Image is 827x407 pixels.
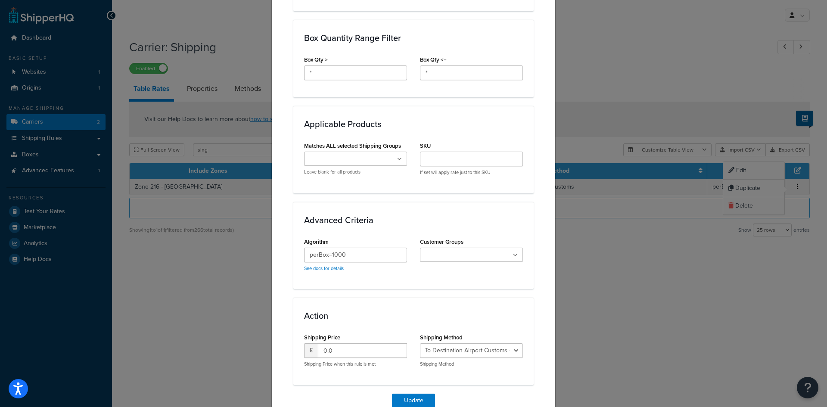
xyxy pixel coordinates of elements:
[304,311,523,320] h3: Action
[420,143,431,149] label: SKU
[420,239,463,245] label: Customer Groups
[304,33,523,43] h3: Box Quantity Range Filter
[304,239,329,245] label: Algorithm
[420,169,523,176] p: If set will apply rate just to this SKU
[304,56,328,63] label: Box Qty >
[304,169,407,175] p: Leave blank for all products
[420,56,447,63] label: Box Qty <=
[420,361,523,367] p: Shipping Method
[304,361,407,367] p: Shipping Price when this rule is met
[304,215,523,225] h3: Advanced Criteria
[304,119,523,129] h3: Applicable Products
[304,265,344,272] a: See docs for details
[304,334,340,341] label: Shipping Price
[304,143,401,149] label: Matches ALL selected Shipping Groups
[420,334,463,341] label: Shipping Method
[304,343,318,358] span: £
